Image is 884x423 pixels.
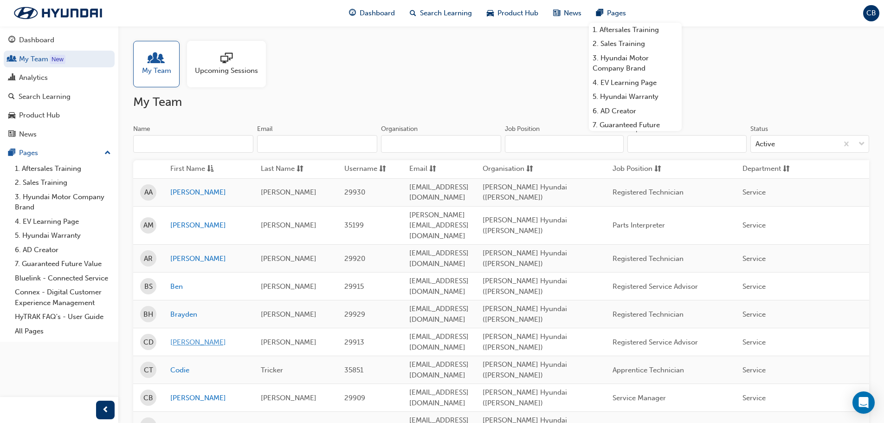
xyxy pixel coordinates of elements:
[613,163,652,175] span: Job Position
[360,8,395,19] span: Dashboard
[429,163,436,175] span: sorting-icon
[613,282,698,291] span: Registered Service Advisor
[170,281,247,292] a: Ben
[483,388,567,407] span: [PERSON_NAME] Hyundai ([PERSON_NAME])
[261,221,316,229] span: [PERSON_NAME]
[589,37,682,51] a: 2. Sales Training
[613,338,698,346] span: Registered Service Advisor
[144,365,153,376] span: CT
[409,183,469,202] span: [EMAIL_ADDRESS][DOMAIN_NAME]
[4,107,115,124] a: Product Hub
[19,110,60,121] div: Product Hub
[755,139,775,150] div: Active
[410,7,416,19] span: search-icon
[409,388,469,407] span: [EMAIL_ADDRESS][DOMAIN_NAME]
[483,163,524,175] span: Organisation
[613,254,684,263] span: Registered Technician
[607,8,626,19] span: Pages
[133,41,187,87] a: My Team
[546,4,589,23] a: news-iconNews
[613,188,684,196] span: Registered Technician
[409,163,427,175] span: Email
[483,360,567,379] span: [PERSON_NAME] Hyundai ([PERSON_NAME])
[195,65,258,76] span: Upcoming Sessions
[487,7,494,19] span: car-icon
[142,65,171,76] span: My Team
[261,188,316,196] span: [PERSON_NAME]
[5,3,111,23] a: Trak
[344,338,364,346] span: 29913
[596,7,603,19] span: pages-icon
[589,104,682,118] a: 6. AD Creator
[344,163,377,175] span: Username
[742,221,766,229] span: Service
[409,332,469,351] span: [EMAIL_ADDRESS][DOMAIN_NAME]
[11,176,115,190] a: 2. Sales Training
[344,366,363,374] span: 35851
[261,254,316,263] span: [PERSON_NAME]
[8,74,15,82] span: chart-icon
[483,249,567,268] span: [PERSON_NAME] Hyundai ([PERSON_NAME])
[257,124,273,134] div: Email
[11,190,115,215] a: 3. Hyundai Motor Company Brand
[858,138,865,150] span: down-icon
[613,310,684,319] span: Registered Technician
[505,124,540,134] div: Job Position
[133,135,253,153] input: Name
[170,187,247,198] a: [PERSON_NAME]
[420,8,472,19] span: Search Learning
[4,30,115,144] button: DashboardMy TeamAnalyticsSearch LearningProduct HubNews
[613,163,664,175] button: Job Positionsorting-icon
[344,254,365,263] span: 29920
[483,277,567,296] span: [PERSON_NAME] Hyundai ([PERSON_NAME])
[589,23,682,37] a: 1. Aftersales Training
[102,404,109,416] span: prev-icon
[381,124,418,134] div: Organisation
[344,282,364,291] span: 29915
[402,4,479,23] a: search-iconSearch Learning
[483,216,567,235] span: [PERSON_NAME] Hyundai ([PERSON_NAME])
[133,95,869,110] h2: My Team
[483,183,567,202] span: [PERSON_NAME] Hyundai ([PERSON_NAME])
[170,393,247,403] a: [PERSON_NAME]
[11,257,115,271] a: 7. Guaranteed Future Value
[627,135,746,153] input: Department
[19,148,38,158] div: Pages
[589,118,682,143] a: 7. Guaranteed Future Value
[589,90,682,104] a: 5. Hyundai Warranty
[11,243,115,257] a: 6. AD Creator
[150,52,162,65] span: people-icon
[742,338,766,346] span: Service
[344,221,364,229] span: 35199
[866,8,876,19] span: CB
[613,221,665,229] span: Parts Interpreter
[11,271,115,286] a: Bluelink - Connected Service
[220,52,232,65] span: sessionType_ONLINE_URL-icon
[750,124,768,134] div: Status
[170,220,247,231] a: [PERSON_NAME]
[50,55,65,64] div: Tooltip anchor
[11,324,115,338] a: All Pages
[8,130,15,139] span: news-icon
[409,360,469,379] span: [EMAIL_ADDRESS][DOMAIN_NAME]
[344,163,395,175] button: Usernamesorting-icon
[863,5,879,21] button: CB
[143,393,153,403] span: CB
[409,305,469,324] span: [EMAIL_ADDRESS][DOMAIN_NAME]
[170,365,247,376] a: Codie
[654,163,661,175] span: sorting-icon
[564,8,581,19] span: News
[613,366,684,374] span: Apprentice Technician
[783,163,790,175] span: sorting-icon
[104,147,111,159] span: up-icon
[497,8,538,19] span: Product Hub
[11,228,115,243] a: 5. Hyundai Warranty
[143,309,153,320] span: BH
[589,51,682,76] a: 3. Hyundai Motor Company Brand
[479,4,546,23] a: car-iconProduct Hub
[589,76,682,90] a: 4. EV Learning Page
[207,163,214,175] span: asc-icon
[342,4,402,23] a: guage-iconDashboard
[526,163,533,175] span: sorting-icon
[344,310,365,319] span: 29929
